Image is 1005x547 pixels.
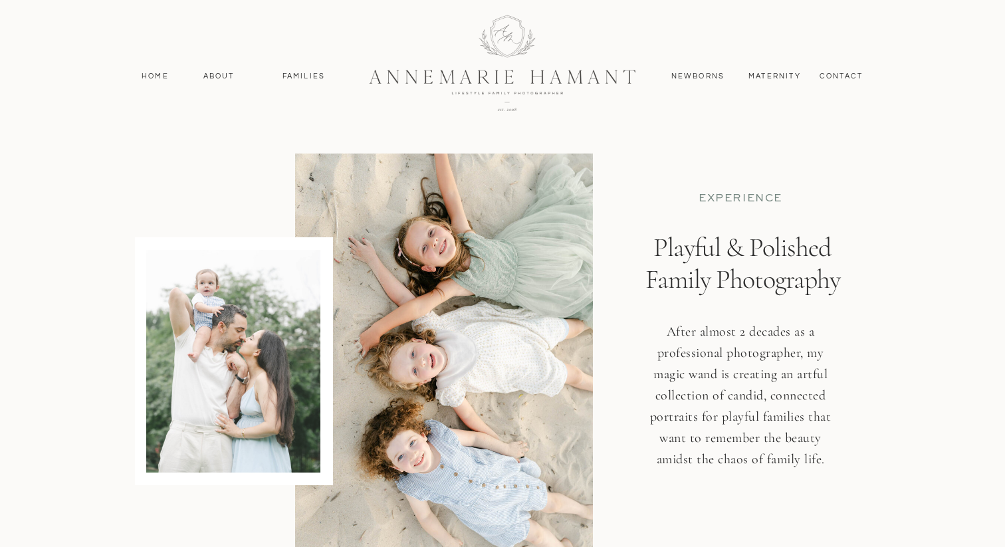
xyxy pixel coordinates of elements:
[199,70,238,82] a: About
[748,70,800,82] a: MAternity
[274,70,334,82] a: Families
[643,321,838,492] h3: After almost 2 decades as a professional photographer, my magic wand is creating an artful collec...
[666,70,730,82] a: Newborns
[659,191,822,205] p: EXPERIENCE
[812,70,870,82] a: contact
[634,231,851,352] h1: Playful & Polished Family Photography
[136,70,175,82] a: Home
